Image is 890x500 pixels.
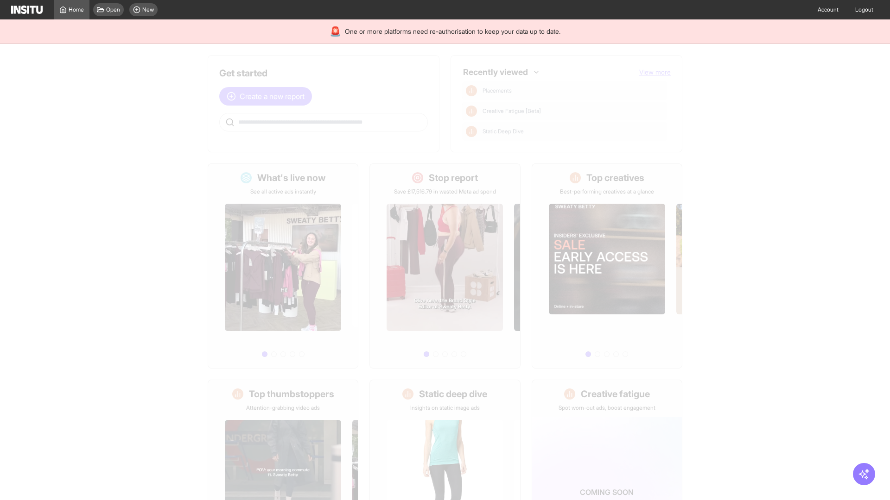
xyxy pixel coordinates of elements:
[69,6,84,13] span: Home
[11,6,43,14] img: Logo
[345,27,560,36] span: One or more platforms need re-authorisation to keep your data up to date.
[142,6,154,13] span: New
[330,25,341,38] div: 🚨
[106,6,120,13] span: Open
